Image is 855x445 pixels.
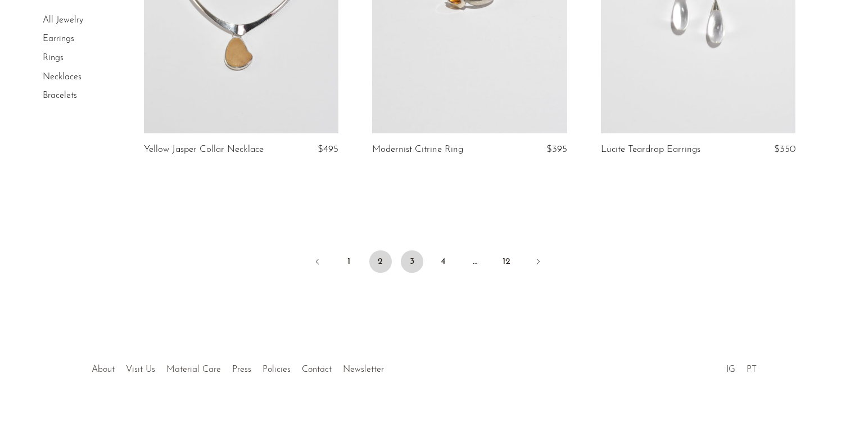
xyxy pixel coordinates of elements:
[464,250,486,273] span: …
[546,145,567,154] span: $395
[166,365,221,374] a: Material Care
[369,250,392,273] span: 2
[43,73,82,82] a: Necklaces
[721,356,762,377] ul: Social Medias
[401,250,423,273] a: 3
[43,35,74,44] a: Earrings
[144,145,264,155] a: Yellow Jasper Collar Necklace
[126,365,155,374] a: Visit Us
[232,365,251,374] a: Press
[338,250,360,273] a: 1
[43,91,77,100] a: Bracelets
[432,250,455,273] a: 4
[43,53,64,62] a: Rings
[774,145,795,154] span: $350
[601,145,700,155] a: Lucite Teardrop Earrings
[92,365,115,374] a: About
[747,365,757,374] a: PT
[726,365,735,374] a: IG
[318,145,338,154] span: $495
[372,145,463,155] a: Modernist Citrine Ring
[527,250,549,275] a: Next
[86,356,390,377] ul: Quick links
[302,365,332,374] a: Contact
[306,250,329,275] a: Previous
[263,365,291,374] a: Policies
[495,250,518,273] a: 12
[43,16,83,25] a: All Jewelry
